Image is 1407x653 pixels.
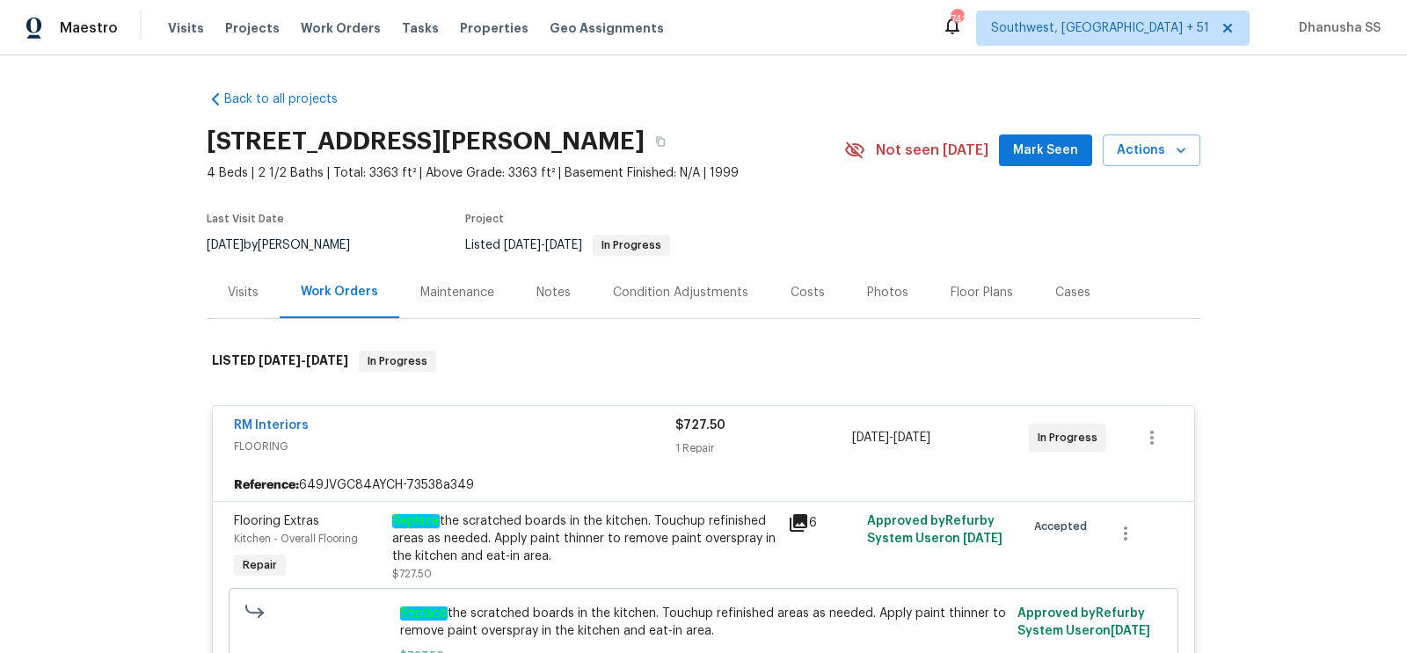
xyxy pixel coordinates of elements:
[236,556,284,574] span: Repair
[951,284,1013,301] div: Floor Plans
[306,354,348,366] span: [DATE]
[402,22,439,34] span: Tasks
[1038,429,1104,446] span: In Progress
[1292,19,1381,37] span: Dhanusha SS
[207,214,284,224] span: Last Visit Date
[675,439,852,457] div: 1 Repair
[207,333,1200,389] div: LISTED [DATE]-[DATE]In Progress
[234,515,319,527] span: Flooring Extras
[991,19,1209,37] span: Southwest, [GEOGRAPHIC_DATA] + 51
[550,19,664,37] span: Geo Assignments
[867,515,1002,545] span: Approved by Refurby System User on
[867,284,908,301] div: Photos
[392,569,432,579] span: $727.50
[791,284,825,301] div: Costs
[1103,134,1200,167] button: Actions
[1034,518,1094,535] span: Accepted
[951,11,963,28] div: 742
[234,438,675,455] span: FLOORING
[234,476,299,494] b: Reference:
[301,283,378,301] div: Work Orders
[465,239,670,251] span: Listed
[1055,284,1090,301] div: Cases
[852,432,889,444] span: [DATE]
[392,512,777,565] div: the scratched boards in the kitchen. Touchup refinished areas as needed. Apply paint thinner to r...
[207,239,244,251] span: [DATE]
[545,239,582,251] span: [DATE]
[460,19,529,37] span: Properties
[228,284,259,301] div: Visits
[613,284,748,301] div: Condition Adjustments
[1013,140,1078,162] span: Mark Seen
[536,284,571,301] div: Notes
[207,164,844,182] span: 4 Beds | 2 1/2 Baths | Total: 3363 ft² | Above Grade: 3363 ft² | Basement Finished: N/A | 1999
[594,240,668,250] span: In Progress
[999,134,1092,167] button: Mark Seen
[168,19,204,37] span: Visits
[852,429,930,446] span: -
[301,19,381,37] span: Work Orders
[504,239,541,251] span: [DATE]
[504,239,582,251] span: -
[259,354,301,366] span: [DATE]
[1111,625,1150,637] span: [DATE]
[361,352,434,370] span: In Progress
[963,533,1002,545] span: [DATE]
[645,126,676,157] button: Copy Address
[1017,607,1150,637] span: Approved by Refurby System User on
[420,284,494,301] div: Maintenance
[400,606,448,620] em: Replace
[400,605,1008,640] span: the scratched boards in the kitchen. Touchup refinished areas as needed. Apply paint thinner to r...
[893,432,930,444] span: [DATE]
[207,91,375,108] a: Back to all projects
[465,214,504,224] span: Project
[675,419,725,432] span: $727.50
[212,351,348,372] h6: LISTED
[207,133,645,150] h2: [STREET_ADDRESS][PERSON_NAME]
[234,419,309,432] a: RM Interiors
[234,533,358,544] span: Kitchen - Overall Flooring
[207,235,371,256] div: by [PERSON_NAME]
[225,19,280,37] span: Projects
[259,354,348,366] span: -
[788,512,857,533] div: 6
[213,469,1194,501] div: 649JVGC84AYCH-73538a349
[876,141,988,159] span: Not seen [DATE]
[392,514,440,528] em: Replace
[1117,140,1186,162] span: Actions
[60,19,118,37] span: Maestro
